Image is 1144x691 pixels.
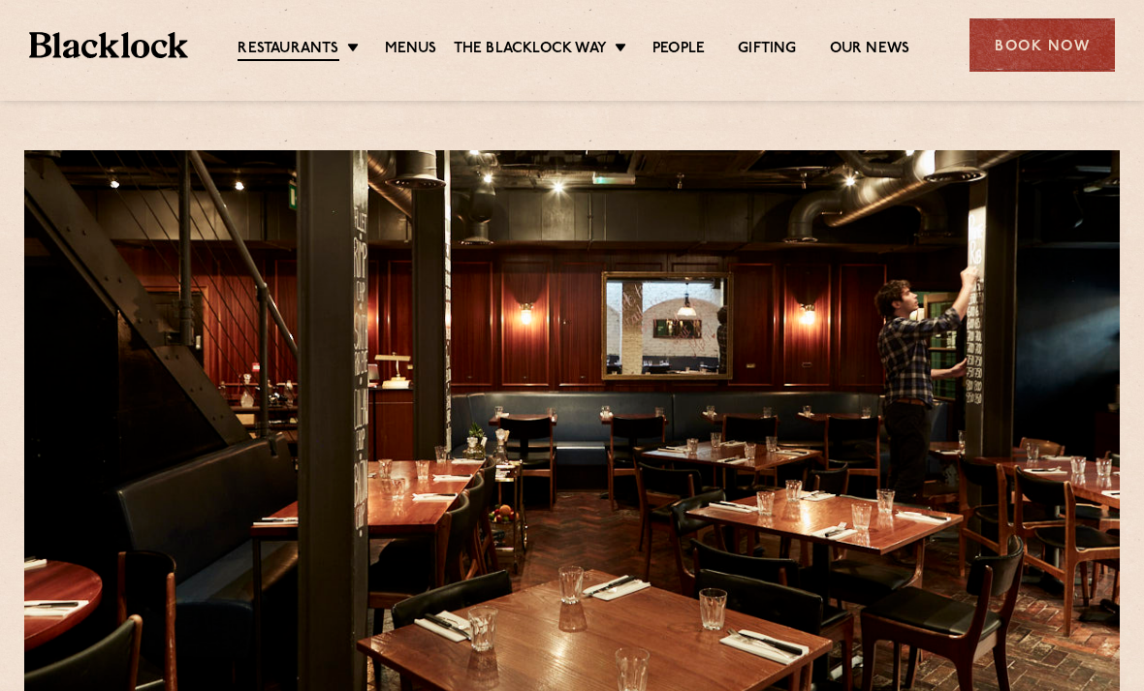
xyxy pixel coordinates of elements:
img: BL_Textured_Logo-footer-cropped.svg [29,32,188,59]
a: People [652,40,705,59]
a: Menus [385,40,437,59]
div: Book Now [969,18,1115,72]
a: Restaurants [238,40,338,61]
a: The Blacklock Way [454,40,607,59]
a: Our News [830,40,910,59]
a: Gifting [738,40,796,59]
